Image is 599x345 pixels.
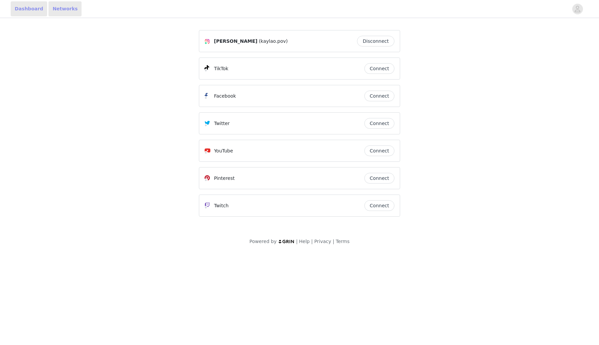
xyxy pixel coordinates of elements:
button: Connect [364,145,394,156]
button: Connect [364,173,394,184]
span: | [333,239,334,244]
button: Disconnect [357,36,394,46]
button: Connect [364,118,394,129]
img: Instagram Icon [205,39,210,44]
a: Dashboard [11,1,47,16]
a: Terms [336,239,349,244]
p: TikTok [214,65,228,72]
span: | [311,239,313,244]
p: Facebook [214,93,236,100]
p: Twitch [214,202,229,209]
button: Connect [364,63,394,74]
span: [PERSON_NAME] [214,38,257,45]
p: YouTube [214,147,233,154]
div: avatar [574,4,581,14]
span: (kaylao.pov) [259,38,288,45]
img: logo [278,239,295,244]
a: Help [299,239,310,244]
button: Connect [364,200,394,211]
p: Twitter [214,120,230,127]
a: Networks [48,1,82,16]
p: Pinterest [214,175,235,182]
span: Powered by [249,239,276,244]
span: | [296,239,298,244]
button: Connect [364,91,394,101]
a: Privacy [314,239,331,244]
